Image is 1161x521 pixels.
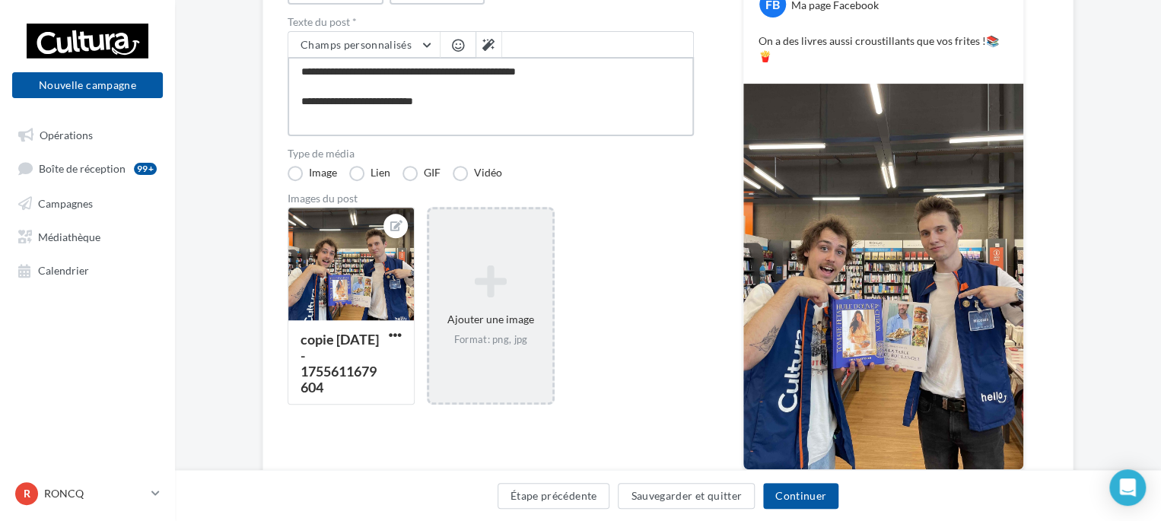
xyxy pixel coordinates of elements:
[12,479,163,508] a: R RONCQ
[9,154,166,182] a: Boîte de réception99+
[288,148,694,159] label: Type de média
[24,486,30,501] span: R
[301,331,379,396] div: copie [DATE] - 1755611679604
[38,230,100,243] span: Médiathèque
[9,256,166,283] a: Calendrier
[288,32,440,58] button: Champs personnalisés
[618,483,755,509] button: Sauvegarder et quitter
[763,483,838,509] button: Continuer
[9,189,166,216] a: Campagnes
[12,72,163,98] button: Nouvelle campagne
[498,483,610,509] button: Étape précédente
[134,163,157,175] div: 99+
[44,486,145,501] p: RONCQ
[9,120,166,148] a: Opérations
[288,166,337,181] label: Image
[38,196,93,209] span: Campagnes
[301,38,412,51] span: Champs personnalisés
[40,128,93,141] span: Opérations
[453,166,502,181] label: Vidéo
[38,264,89,277] span: Calendrier
[9,222,166,249] a: Médiathèque
[402,166,441,181] label: GIF
[39,162,126,175] span: Boîte de réception
[288,193,694,204] div: Images du post
[288,17,694,27] label: Texte du post *
[1109,469,1146,506] div: Open Intercom Messenger
[349,166,390,181] label: Lien
[759,33,1008,64] p: On a des livres aussi croustillants que vos frites !📚🍟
